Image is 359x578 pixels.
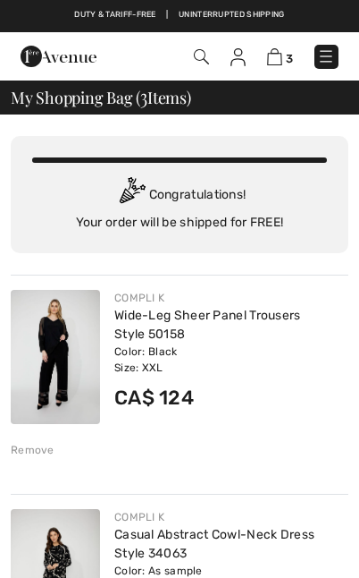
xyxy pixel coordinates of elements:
span: My Shopping Bag ( Items) [11,89,191,106]
img: Shopping Bag [267,48,282,65]
img: My Info [230,48,246,66]
a: 3 [267,47,293,66]
div: COMPLI K [114,290,348,306]
div: Congratulations! Your order will be shipped for FREE! [32,177,327,232]
span: 3 [140,86,147,106]
div: COMPLI K [114,509,348,525]
div: Color: Black Size: XXL [114,344,348,376]
img: Congratulation2.svg [113,177,149,213]
a: Casual Abstract Cowl-Neck Dress Style 34063 [114,527,314,561]
span: 3 [286,52,293,65]
span: CA$ 124 [114,386,194,410]
a: 1ère Avenue [21,48,96,64]
img: Wide-Leg Sheer Panel Trousers Style 50158 [11,290,100,424]
div: Remove [11,442,54,458]
img: Search [194,49,209,64]
img: 1ère Avenue [21,46,96,67]
img: Menu [317,47,335,65]
a: Wide-Leg Sheer Panel Trousers Style 50158 [114,308,301,342]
